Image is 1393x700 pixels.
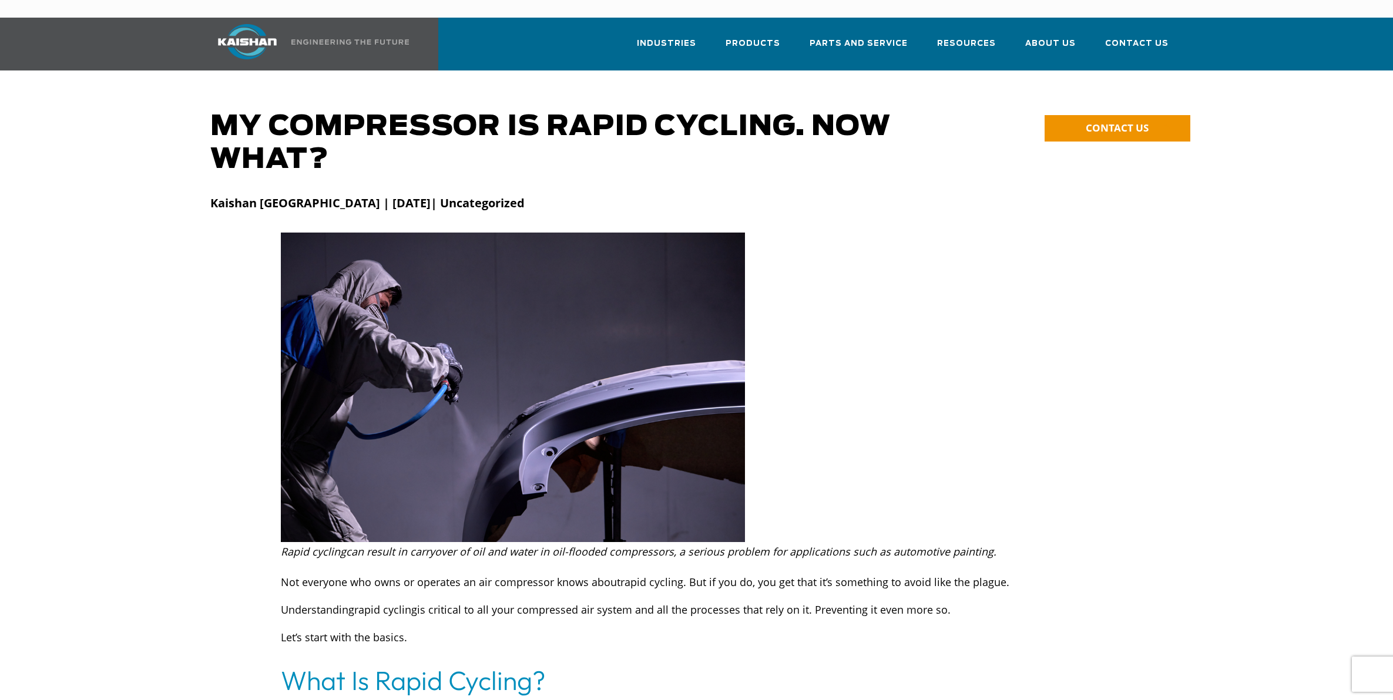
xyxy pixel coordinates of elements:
[1105,37,1169,51] span: Contact Us
[937,28,996,68] a: Resources
[281,664,1113,697] h2: What Is Rapid Cycling?
[291,39,409,45] img: Engineering the future
[281,628,1113,647] p: Let’s start with the basics.
[203,18,411,70] a: Kaishan USA
[354,603,417,617] span: rapid cycling
[810,28,908,68] a: Parts and Service
[281,600,1113,619] p: Understanding is critical to all your compressed air system and all the processes that rely on it...
[281,544,346,558] i: Rapid cycling
[210,110,937,176] h1: My Compressor is Rapid Cycling. Now what?
[1105,28,1169,68] a: Contact Us
[1086,121,1149,134] span: CONTACT US
[637,28,696,68] a: Industries
[1025,28,1076,68] a: About Us
[1045,115,1190,142] a: CONTACT US
[1025,37,1076,51] span: About Us
[281,573,1113,591] p: Not everyone who owns or operates an air compressor knows about . But if you do, you get that it’...
[637,37,696,51] span: Industries
[620,575,683,589] span: rapid cycling
[726,37,780,51] span: Products
[210,195,525,211] strong: Kaishan [GEOGRAPHIC_DATA] | [DATE]| Uncategorized
[810,37,908,51] span: Parts and Service
[203,24,291,59] img: kaishan logo
[346,544,996,558] i: can result in carryover of oil and water in oil-flooded compressors, a serious problem for applic...
[281,233,745,542] img: Automotive painting application
[937,37,996,51] span: Resources
[726,28,780,68] a: Products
